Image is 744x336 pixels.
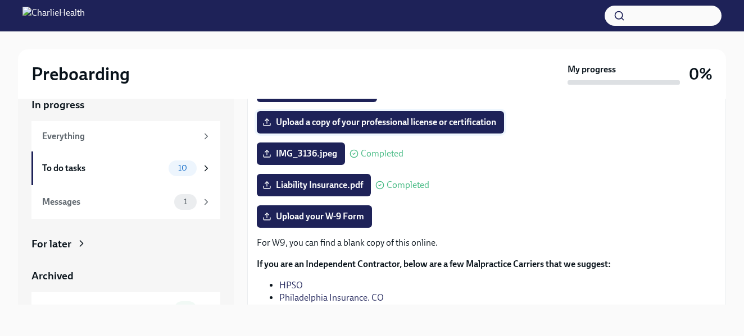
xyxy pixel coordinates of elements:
[42,130,197,142] div: Everything
[31,151,220,185] a: To do tasks10
[42,303,170,315] div: Completed tasks
[257,174,371,196] label: Liability Insurance.pdf
[31,98,220,112] a: In progress
[257,259,611,269] strong: If you are an Independent Contractor, below are a few Malpractice Carriers that we suggest:
[42,162,164,174] div: To do tasks
[31,269,220,283] a: Archived
[265,117,496,128] span: Upload a copy of your professional license or certification
[31,237,220,251] a: For later
[265,148,337,159] span: IMG_3136.jpeg
[177,197,194,206] span: 1
[31,185,220,219] a: Messages1
[265,179,363,191] span: Liability Insurance.pdf
[257,205,372,228] label: Upload your W-9 Form
[361,149,403,158] span: Completed
[22,7,85,25] img: CharlieHealth
[171,164,194,172] span: 10
[279,292,384,303] a: Philadelphia Insurance. CO
[568,63,616,76] strong: My progress
[387,181,429,190] span: Completed
[31,63,130,85] h2: Preboarding
[42,196,170,208] div: Messages
[279,280,303,291] a: HPSO
[31,121,220,151] a: Everything
[265,211,364,222] span: Upload your W-9 Form
[31,237,71,251] div: For later
[257,237,716,249] p: For W9, you can find a blank copy of this online.
[257,111,504,134] label: Upload a copy of your professional license or certification
[689,64,713,84] h3: 0%
[31,292,220,326] a: Completed tasks
[257,142,345,165] label: IMG_3136.jpeg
